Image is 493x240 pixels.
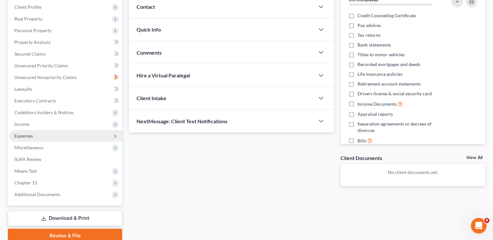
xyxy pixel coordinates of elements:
span: Retirement account statements [357,81,421,87]
span: Tax returns [357,32,380,38]
span: Means Test [14,168,37,174]
span: Executory Contracts [14,98,56,103]
a: Download & Print [8,211,122,226]
span: Hire a Virtual Paralegal [137,72,190,78]
span: NextMessage: Client Text Notifications [137,118,227,124]
span: Credit Counseling Certificate [357,12,416,19]
span: SOFA Review [14,156,41,162]
span: Quick Info [137,26,161,33]
span: Life insurance policies [357,71,402,77]
span: Additional Documents [14,192,60,197]
span: Chapter 13 [14,180,37,185]
span: Income Documents [357,101,397,107]
span: Expenses [14,133,33,139]
div: Client Documents [341,154,382,161]
iframe: Intercom live chat [471,218,486,233]
span: 4 [484,218,489,223]
span: Personal Property [14,28,51,33]
span: Contact [137,4,155,10]
span: Real Property [14,16,42,21]
span: Unsecured Priority Claims [14,63,68,68]
span: Pay advices [357,22,381,29]
a: Property Analysis [9,36,122,48]
span: Separation agreements or decrees of divorces [357,121,443,134]
span: Bills [357,138,366,144]
span: Appraisal reports [357,111,393,117]
span: Client Profile [14,4,41,10]
span: Codebtors Insiders & Notices [14,110,74,115]
a: Unsecured Priority Claims [9,60,122,72]
span: Unsecured Nonpriority Claims [14,74,77,80]
p: No client documents yet. [346,169,480,176]
a: View All [466,155,483,160]
a: Unsecured Nonpriority Claims [9,72,122,83]
a: SOFA Review [9,153,122,165]
span: Income [14,121,29,127]
span: Titles to motor vehicles [357,51,405,58]
a: Executory Contracts [9,95,122,107]
span: Lawsuits [14,86,32,92]
span: Client Intake [137,95,167,101]
span: Property Analysis [14,39,51,45]
a: Lawsuits [9,83,122,95]
span: Recorded mortgages and deeds [357,61,420,68]
a: Secured Claims [9,48,122,60]
span: Bank statements [357,42,391,48]
span: Comments [137,49,162,56]
span: Drivers license & social security card [357,90,432,97]
span: Secured Claims [14,51,46,57]
span: Miscellaneous [14,145,43,150]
